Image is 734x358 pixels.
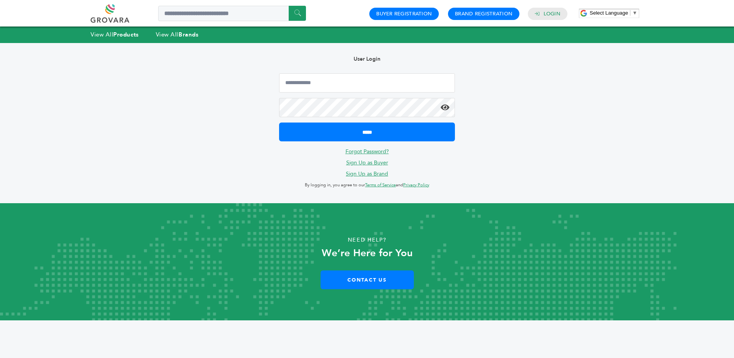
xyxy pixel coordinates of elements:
a: Privacy Policy [403,182,429,188]
a: Terms of Service [365,182,396,188]
a: Brand Registration [455,10,512,17]
input: Email Address [279,73,455,93]
span: Select Language [590,10,628,16]
p: Need Help? [37,234,698,246]
a: Login [544,10,560,17]
a: Contact Us [321,270,414,289]
strong: Brands [179,31,198,38]
input: Password [279,98,455,117]
a: Forgot Password? [346,148,389,155]
span: ▼ [632,10,637,16]
a: Select Language​ [590,10,637,16]
input: Search a product or brand... [158,6,306,21]
a: Sign Up as Brand [346,170,388,177]
a: Buyer Registration [376,10,432,17]
a: View AllBrands [156,31,199,38]
strong: We’re Here for You [322,246,413,260]
strong: Products [113,31,139,38]
a: Sign Up as Buyer [346,159,388,166]
p: By logging in, you agree to our and [279,181,455,190]
b: User Login [354,55,380,63]
a: View AllProducts [91,31,139,38]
